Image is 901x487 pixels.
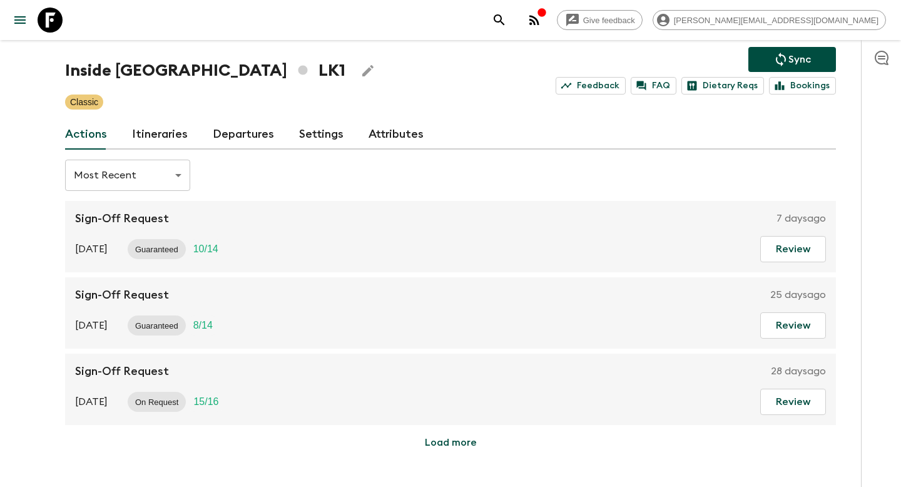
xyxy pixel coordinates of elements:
button: Load more [372,430,529,455]
span: [PERSON_NAME][EMAIL_ADDRESS][DOMAIN_NAME] [667,16,885,25]
p: [DATE] [75,242,108,257]
button: Review [760,312,826,339]
p: 7 days ago [776,211,826,226]
p: Sync [788,52,811,67]
button: Edit Adventure Title [355,58,380,83]
button: search adventures [487,8,512,33]
p: 10 / 14 [193,242,218,257]
p: 15 / 16 [193,394,218,409]
p: [DATE] [75,394,108,409]
p: Sign-Off Request [75,364,169,379]
a: Bookings [769,77,836,95]
span: Guaranteed [128,245,186,254]
p: 8 / 14 [193,318,213,333]
a: Departures [213,120,274,150]
p: Sign-Off Request [75,287,169,302]
div: Trip Fill [186,315,220,336]
a: Dietary Reqs [681,77,764,95]
a: Itineraries [132,120,188,150]
a: Feedback [556,77,626,95]
a: Settings [299,120,344,150]
p: [DATE] [75,318,108,333]
div: Most Recent [65,158,190,193]
a: Give feedback [557,10,643,30]
span: Give feedback [576,16,642,25]
button: Review [760,236,826,262]
div: [PERSON_NAME][EMAIL_ADDRESS][DOMAIN_NAME] [653,10,886,30]
h1: Inside [GEOGRAPHIC_DATA] LK1 [65,58,345,83]
span: On Request [128,397,186,407]
a: Actions [65,120,107,150]
p: Sign-Off Request [75,211,169,226]
a: Attributes [369,120,424,150]
span: Guaranteed [128,321,186,331]
button: Review [760,389,826,415]
button: menu [8,8,33,33]
p: Classic [70,96,98,108]
p: 25 days ago [770,287,826,302]
a: FAQ [631,77,676,95]
p: 28 days ago [771,364,826,379]
div: Trip Fill [186,392,226,412]
p: Load more [425,435,477,450]
div: Trip Fill [186,239,226,259]
button: Sync adventure departures to the booking engine [748,47,836,72]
